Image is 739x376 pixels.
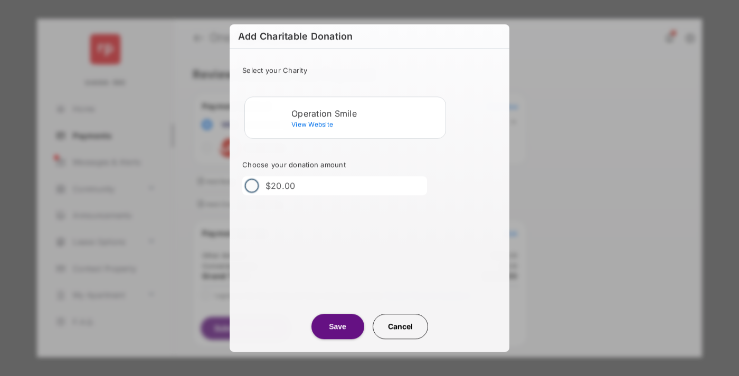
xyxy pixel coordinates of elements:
div: Operation Smile [291,109,441,118]
span: View Website [291,120,333,128]
label: $20.00 [266,180,296,191]
h6: Add Charitable Donation [230,24,509,49]
button: Save [311,314,364,339]
span: Choose your donation amount [242,160,346,169]
button: Cancel [373,314,428,339]
span: Select your Charity [242,66,307,74]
